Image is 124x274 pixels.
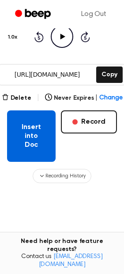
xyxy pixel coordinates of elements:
[39,254,103,268] a: [EMAIL_ADDRESS][DOMAIN_NAME]
[2,94,31,103] button: Delete
[99,94,122,103] span: Change
[7,110,56,162] button: Insert into Doc
[61,110,117,133] button: Record
[9,6,59,23] a: Beep
[7,30,20,45] button: 1.0x
[5,253,119,269] span: Contact us
[45,94,123,103] button: Never Expires|Change
[96,67,122,83] button: Copy
[72,4,115,25] a: Log Out
[95,94,98,103] span: |
[45,172,85,180] span: Recording History
[33,169,91,183] button: Recording History
[37,93,40,103] span: |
